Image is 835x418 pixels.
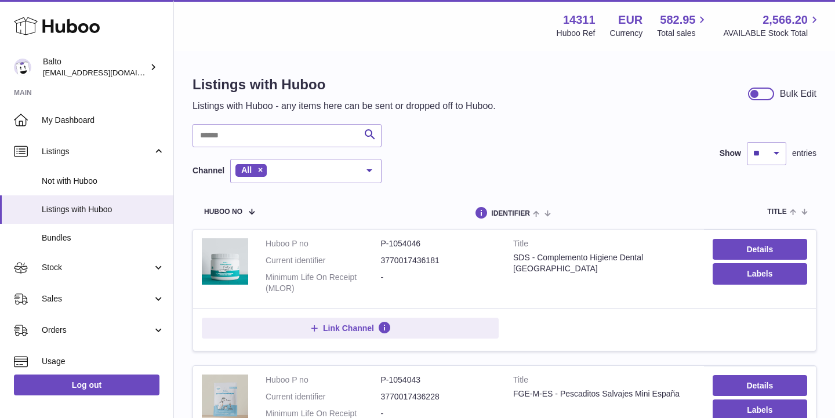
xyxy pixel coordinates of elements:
[42,176,165,187] span: Not with Huboo
[513,238,695,252] strong: Title
[266,375,381,386] dt: Huboo P no
[792,148,816,159] span: entries
[381,238,496,249] dd: P-1054046
[42,325,153,336] span: Orders
[657,28,709,39] span: Total sales
[657,12,709,39] a: 582.95 Total sales
[193,75,496,94] h1: Listings with Huboo
[204,208,242,216] span: Huboo no
[193,100,496,112] p: Listings with Huboo - any items here can be sent or dropped off to Huboo.
[713,263,807,284] button: Labels
[42,232,165,243] span: Bundles
[660,12,695,28] span: 582.95
[713,239,807,260] a: Details
[193,165,224,176] label: Channel
[42,356,165,367] span: Usage
[381,375,496,386] dd: P-1054043
[42,204,165,215] span: Listings with Huboo
[557,28,596,39] div: Huboo Ref
[43,56,147,78] div: Balto
[610,28,643,39] div: Currency
[381,272,496,294] dd: -
[266,238,381,249] dt: Huboo P no
[513,252,695,274] div: SDS - Complemento Higiene Dental [GEOGRAPHIC_DATA]
[763,12,808,28] span: 2,566.20
[42,146,153,157] span: Listings
[266,255,381,266] dt: Current identifier
[42,293,153,304] span: Sales
[266,391,381,402] dt: Current identifier
[713,375,807,396] a: Details
[266,272,381,294] dt: Minimum Life On Receipt (MLOR)
[42,115,165,126] span: My Dashboard
[563,12,596,28] strong: 14311
[323,323,374,333] span: Link Channel
[780,88,816,100] div: Bulk Edit
[14,59,31,76] img: ops@balto.fr
[723,28,821,39] span: AVAILABLE Stock Total
[513,375,695,388] strong: Title
[43,68,170,77] span: [EMAIL_ADDRESS][DOMAIN_NAME]
[513,388,695,399] div: FGE-M-ES - Pescaditos Salvajes Mini España
[42,262,153,273] span: Stock
[491,210,530,217] span: identifier
[202,318,499,339] button: Link Channel
[241,165,252,175] span: All
[618,12,642,28] strong: EUR
[381,255,496,266] dd: 3770017436181
[202,238,248,285] img: SDS - Complemento Higiene Dental España
[720,148,741,159] label: Show
[381,391,496,402] dd: 3770017436228
[723,12,821,39] a: 2,566.20 AVAILABLE Stock Total
[767,208,786,216] span: title
[14,375,159,395] a: Log out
